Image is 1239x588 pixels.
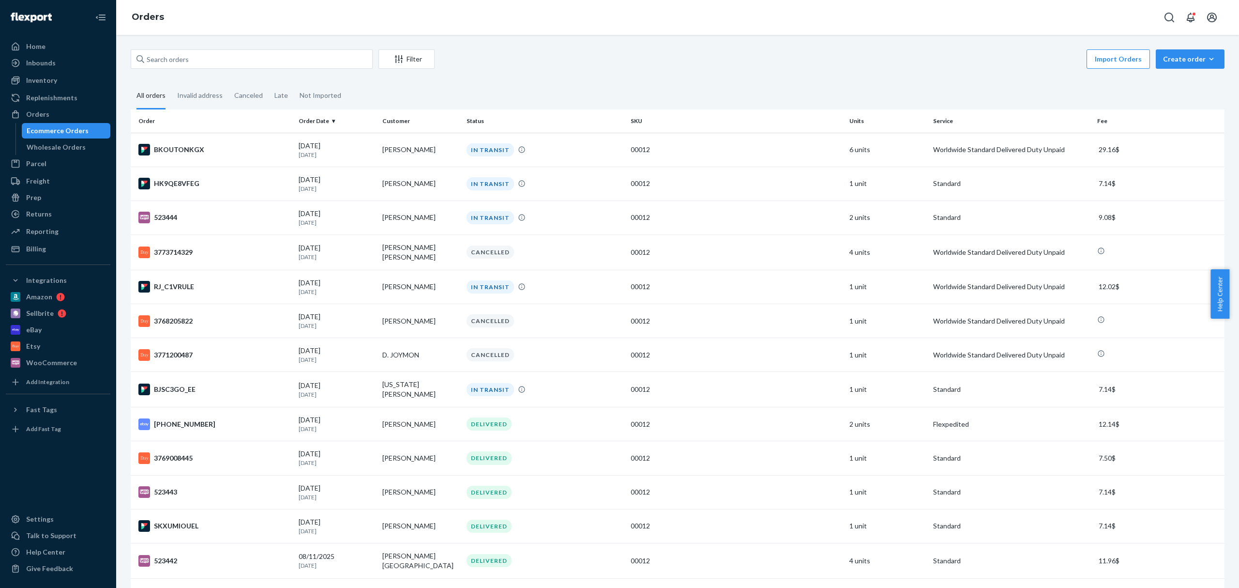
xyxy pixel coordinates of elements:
div: Inbounds [26,58,56,68]
th: SKU [627,109,846,133]
div: Not Imported [300,83,341,108]
td: [PERSON_NAME] [378,304,462,338]
a: Wholesale Orders [22,139,111,155]
p: Standard [933,453,1089,463]
p: [DATE] [299,185,375,193]
td: D. JOYMON [378,338,462,372]
th: Status [463,109,627,133]
div: [DATE] [299,415,375,433]
th: Order [131,109,295,133]
div: Reporting [26,227,59,236]
div: 00012 [631,179,842,188]
p: Standard [933,385,1089,394]
td: 1 unit [846,304,929,338]
p: Worldwide Standard Delivered Duty Unpaid [933,282,1089,292]
div: 00012 [631,556,842,566]
a: Orders [6,107,110,122]
td: 1 unit [846,509,929,543]
th: Fee [1093,109,1224,133]
div: Late [274,83,288,108]
div: All orders [136,83,166,109]
button: Filter [378,49,435,69]
td: 1 unit [846,270,929,304]
p: Worldwide Standard Delivered Duty Unpaid [933,145,1089,155]
a: Add Integration [6,374,110,390]
div: [DATE] [299,278,375,296]
p: [DATE] [299,322,375,330]
img: Flexport logo [11,13,52,22]
td: ‏7.14 ‏$ [1093,475,1224,509]
p: Standard [933,521,1089,531]
div: 00012 [631,453,842,463]
button: Open Search Box [1160,8,1179,27]
a: Etsy [6,339,110,354]
div: Replenishments [26,93,77,103]
div: IN TRANSIT [467,211,514,224]
th: Units [846,109,929,133]
div: Help Center [26,547,65,557]
p: Worldwide Standard Delivered Duty Unpaid [933,316,1089,326]
div: Inventory [26,76,57,85]
p: [DATE] [299,459,375,467]
td: [PERSON_NAME] [378,407,462,441]
div: Integrations [26,276,67,285]
td: [PERSON_NAME] [378,133,462,167]
div: Give Feedback [26,564,73,573]
div: Settings [26,514,54,524]
p: [DATE] [299,253,375,261]
div: DELIVERED [467,486,512,499]
div: [DATE] [299,312,375,330]
div: [PHONE_NUMBER] [138,418,291,430]
span: Help Center [1210,269,1229,319]
p: Standard [933,556,1089,566]
div: [DATE] [299,381,375,399]
p: [DATE] [299,218,375,227]
p: Worldwide Standard Delivered Duty Unpaid [933,248,1089,257]
div: Sellbrite [26,309,54,318]
button: Open account menu [1202,8,1222,27]
p: [DATE] [299,493,375,501]
div: Ecommerce Orders [27,126,89,136]
div: Etsy [26,341,40,351]
th: Order Date [295,109,378,133]
td: [PERSON_NAME] [378,441,462,475]
div: 00012 [631,350,842,360]
div: [DATE] [299,141,375,159]
div: IN TRANSIT [467,280,514,294]
div: Create order [1163,54,1217,64]
p: [DATE] [299,425,375,433]
td: ‏29.16 ‏$ [1093,133,1224,167]
div: [DATE] [299,449,375,467]
p: [DATE] [299,527,375,535]
div: 00012 [631,145,842,155]
a: Amazon [6,289,110,305]
div: SKXUMIOUEL [138,520,291,532]
p: Worldwide Standard Delivered Duty Unpaid [933,350,1089,360]
div: DELIVERED [467,520,512,533]
td: 2 units [846,201,929,234]
td: [PERSON_NAME] [378,475,462,509]
p: [DATE] [299,288,375,296]
td: 1 unit [846,475,929,509]
div: IN TRANSIT [467,177,514,190]
td: ‏9.08 ‏$ [1093,201,1224,234]
div: 00012 [631,213,842,222]
td: 6 units [846,133,929,167]
td: ‏12.14 ‏$ [1093,407,1224,441]
td: [PERSON_NAME] [378,167,462,201]
a: Inbounds [6,55,110,71]
a: eBay [6,322,110,338]
a: Replenishments [6,90,110,106]
div: 3771200487 [138,349,291,361]
td: [PERSON_NAME] [PERSON_NAME] [378,234,462,270]
div: 3768205822 [138,315,291,327]
div: RJ_C1VRULE [138,281,291,293]
a: Settings [6,511,110,527]
a: Help Center [6,544,110,560]
button: Give Feedback [6,561,110,576]
div: IN TRANSIT [467,143,514,156]
td: ‏7.50 ‏$ [1093,441,1224,475]
div: HK9QE8VFEG [138,178,291,189]
button: Integrations [6,273,110,288]
div: Home [26,42,45,51]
